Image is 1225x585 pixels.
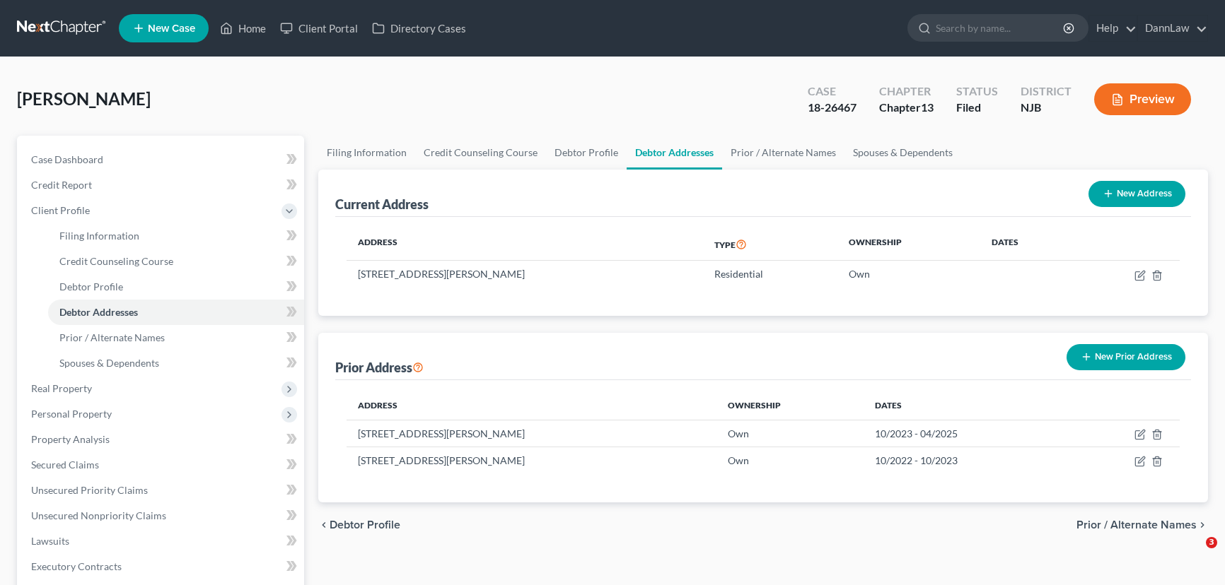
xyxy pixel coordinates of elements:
td: Own [716,447,864,474]
span: Real Property [31,382,92,394]
a: Credit Report [20,172,304,198]
span: Unsecured Priority Claims [31,484,148,496]
a: Directory Cases [365,16,473,41]
a: Credit Counseling Course [48,249,304,274]
td: Residential [703,261,837,288]
div: Case [808,83,857,100]
th: Address [347,228,703,261]
th: Dates [864,391,1069,420]
td: Own [716,420,864,447]
th: Dates [980,228,1074,261]
td: [STREET_ADDRESS][PERSON_NAME] [347,420,716,447]
a: Debtor Profile [48,274,304,300]
span: 3 [1206,537,1217,548]
td: [STREET_ADDRESS][PERSON_NAME] [347,261,703,288]
a: Help [1089,16,1137,41]
th: Type [703,228,837,261]
button: Preview [1094,83,1191,115]
a: Executory Contracts [20,554,304,579]
span: Lawsuits [31,535,69,547]
span: Debtor Profile [59,280,123,292]
a: Spouses & Dependents [844,136,961,170]
span: Executory Contracts [31,560,122,572]
span: Spouses & Dependents [59,357,159,369]
div: Filed [956,100,998,116]
a: Debtor Addresses [627,136,722,170]
div: Current Address [335,196,429,213]
div: Chapter [879,83,934,100]
a: Home [213,16,273,41]
span: Property Analysis [31,433,110,445]
span: Credit Counseling Course [59,255,173,267]
td: Own [837,261,980,288]
a: Client Portal [273,16,365,41]
td: 10/2022 - 10/2023 [864,447,1069,474]
span: Debtor Profile [330,519,400,531]
i: chevron_left [318,519,330,531]
input: Search by name... [936,15,1065,41]
span: Credit Report [31,179,92,191]
span: Prior / Alternate Names [1076,519,1197,531]
a: Unsecured Priority Claims [20,478,304,503]
div: Prior Address [335,359,424,376]
a: Case Dashboard [20,147,304,172]
span: Client Profile [31,204,90,216]
a: DannLaw [1138,16,1207,41]
span: [PERSON_NAME] [17,88,151,109]
a: Prior / Alternate Names [722,136,844,170]
span: Unsecured Nonpriority Claims [31,509,166,521]
button: New Prior Address [1067,344,1185,370]
span: 13 [921,100,934,114]
span: Prior / Alternate Names [59,331,165,343]
span: Secured Claims [31,459,99,471]
iframe: Intercom live chat [1177,537,1211,571]
a: Property Analysis [20,427,304,452]
span: Case Dashboard [31,153,103,165]
a: Filing Information [48,223,304,249]
div: District [1021,83,1072,100]
th: Ownership [716,391,864,420]
div: Status [956,83,998,100]
span: Filing Information [59,230,139,242]
a: Prior / Alternate Names [48,325,304,350]
td: [STREET_ADDRESS][PERSON_NAME] [347,447,716,474]
a: Debtor Addresses [48,300,304,325]
a: Spouses & Dependents [48,350,304,376]
a: Secured Claims [20,452,304,478]
button: Prior / Alternate Names chevron_right [1076,519,1208,531]
i: chevron_right [1197,519,1208,531]
th: Address [347,391,716,420]
div: NJB [1021,100,1072,116]
a: Credit Counseling Course [415,136,546,170]
span: Debtor Addresses [59,306,138,318]
a: Debtor Profile [546,136,627,170]
span: New Case [148,23,195,34]
a: Lawsuits [20,528,304,554]
button: New Address [1088,181,1185,207]
td: 10/2023 - 04/2025 [864,420,1069,447]
a: Filing Information [318,136,415,170]
a: Unsecured Nonpriority Claims [20,503,304,528]
span: Personal Property [31,408,112,420]
button: chevron_left Debtor Profile [318,519,400,531]
th: Ownership [837,228,980,261]
div: 18-26467 [808,100,857,116]
div: Chapter [879,100,934,116]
